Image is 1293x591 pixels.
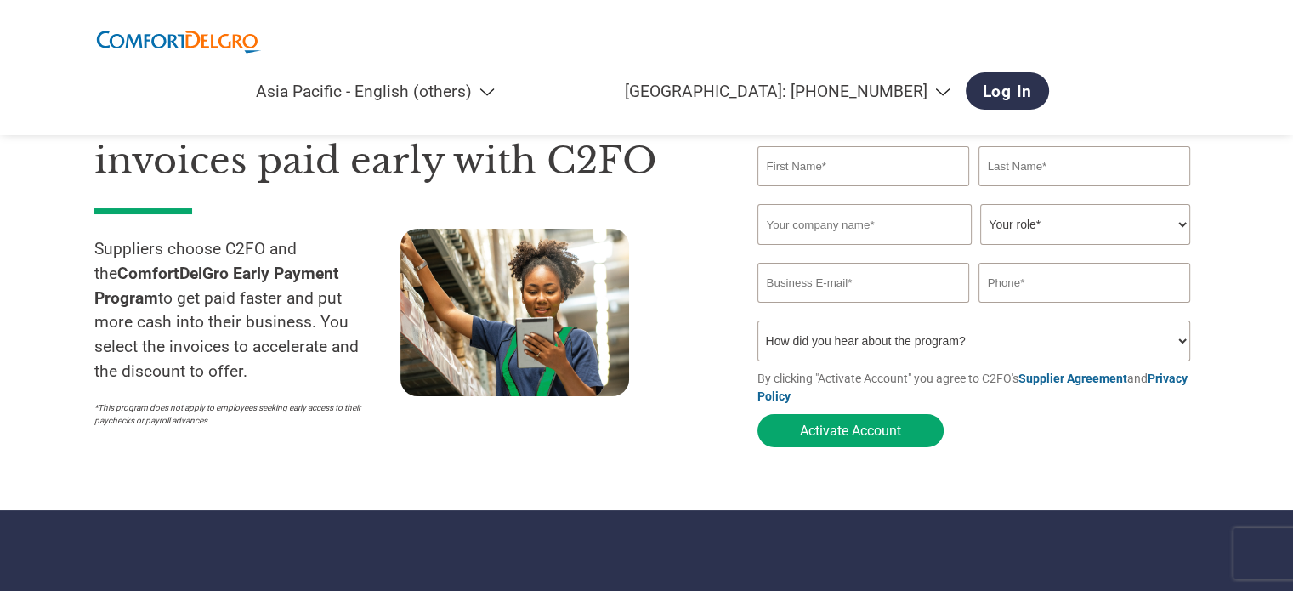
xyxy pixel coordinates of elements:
[400,229,629,396] img: supply chain worker
[757,263,970,303] input: Invalid Email format
[757,188,970,197] div: Invalid first name or first name is too long
[94,401,383,427] p: *This program does not apply to employees seeking early access to their paychecks or payroll adva...
[978,304,1191,314] div: Inavlid Phone Number
[978,146,1191,186] input: Last Name*
[757,247,1191,256] div: Invalid company name or company name is too long
[94,17,264,64] img: ComfortDelGro
[757,146,970,186] input: First Name*
[757,414,944,447] button: Activate Account
[1018,372,1127,385] a: Supplier Agreement
[980,204,1190,245] select: Title/Role
[757,304,970,314] div: Inavlid Email Address
[978,188,1191,197] div: Invalid last name or last name is too long
[757,370,1199,406] p: By clicking "Activate Account" you agree to C2FO's and
[94,264,339,308] strong: ComfortDelGro Early Payment Program
[757,204,972,245] input: Your company name*
[757,372,1188,403] a: Privacy Policy
[966,72,1050,110] a: Log In
[978,263,1191,303] input: Phone*
[94,237,400,384] p: Suppliers choose C2FO and the to get paid faster and put more cash into their business. You selec...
